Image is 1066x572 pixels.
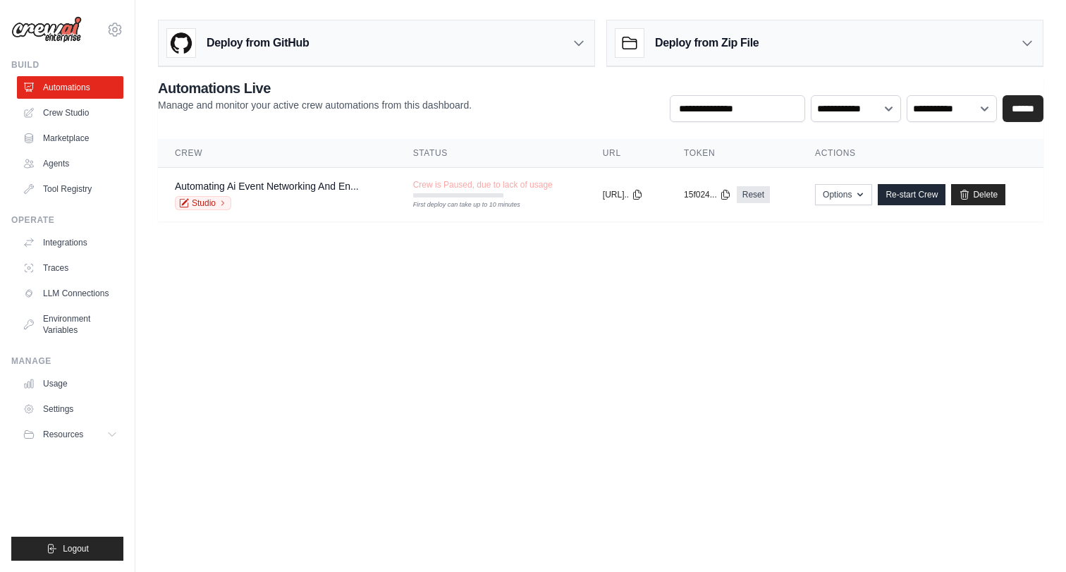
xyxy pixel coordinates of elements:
[413,200,503,210] div: First deploy can take up to 10 minutes
[17,178,123,200] a: Tool Registry
[586,139,667,168] th: URL
[63,543,89,554] span: Logout
[17,152,123,175] a: Agents
[43,429,83,440] span: Resources
[11,16,82,43] img: Logo
[158,139,396,168] th: Crew
[667,139,798,168] th: Token
[17,308,123,341] a: Environment Variables
[815,184,872,205] button: Options
[11,537,123,561] button: Logout
[11,214,123,226] div: Operate
[878,184,945,205] a: Re-start Crew
[17,76,123,99] a: Automations
[17,127,123,150] a: Marketplace
[737,186,770,203] a: Reset
[207,35,309,51] h3: Deploy from GitHub
[655,35,759,51] h3: Deploy from Zip File
[17,372,123,395] a: Usage
[684,189,731,200] button: 15f024...
[11,355,123,367] div: Manage
[17,423,123,446] button: Resources
[798,139,1043,168] th: Actions
[17,282,123,305] a: LLM Connections
[17,398,123,420] a: Settings
[175,196,231,210] a: Studio
[413,179,553,190] span: Crew is Paused, due to lack of usage
[951,184,1005,205] a: Delete
[167,29,195,57] img: GitHub Logo
[17,231,123,254] a: Integrations
[17,102,123,124] a: Crew Studio
[158,78,472,98] h2: Automations Live
[396,139,586,168] th: Status
[11,59,123,71] div: Build
[175,181,359,192] a: Automating Ai Event Networking And En...
[158,98,472,112] p: Manage and monitor your active crew automations from this dashboard.
[17,257,123,279] a: Traces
